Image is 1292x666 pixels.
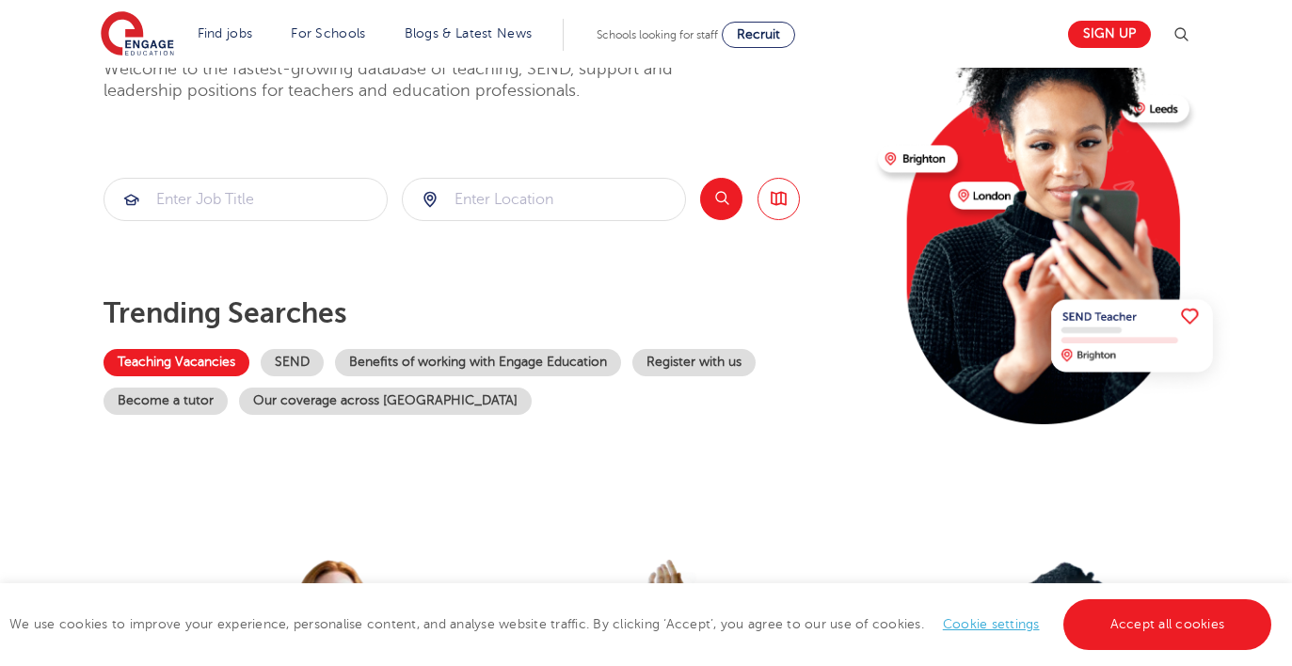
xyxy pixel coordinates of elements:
[101,11,174,58] img: Engage Education
[104,58,725,103] p: Welcome to the fastest-growing database of teaching, SEND, support and leadership positions for t...
[1063,599,1272,650] a: Accept all cookies
[402,178,686,221] div: Submit
[9,617,1276,631] span: We use cookies to improve your experience, personalise content, and analyse website traffic. By c...
[597,28,718,41] span: Schools looking for staff
[700,178,742,220] button: Search
[104,349,249,376] a: Teaching Vacancies
[198,26,253,40] a: Find jobs
[239,388,532,415] a: Our coverage across [GEOGRAPHIC_DATA]
[104,296,863,330] p: Trending searches
[291,26,365,40] a: For Schools
[405,26,533,40] a: Blogs & Latest News
[104,179,387,220] input: Submit
[943,617,1040,631] a: Cookie settings
[104,178,388,221] div: Submit
[403,179,685,220] input: Submit
[104,388,228,415] a: Become a tutor
[1068,21,1151,48] a: Sign up
[737,27,780,41] span: Recruit
[632,349,756,376] a: Register with us
[722,22,795,48] a: Recruit
[261,349,324,376] a: SEND
[335,349,621,376] a: Benefits of working with Engage Education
